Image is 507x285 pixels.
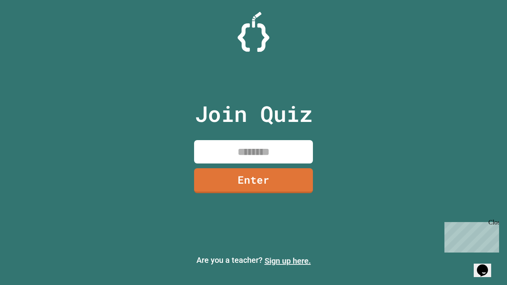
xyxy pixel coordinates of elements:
a: Sign up here. [265,256,311,266]
iframe: chat widget [441,219,499,253]
a: Enter [194,168,313,193]
p: Are you a teacher? [6,254,501,267]
iframe: chat widget [474,253,499,277]
div: Chat with us now!Close [3,3,55,50]
img: Logo.svg [238,12,269,52]
p: Join Quiz [195,97,313,130]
